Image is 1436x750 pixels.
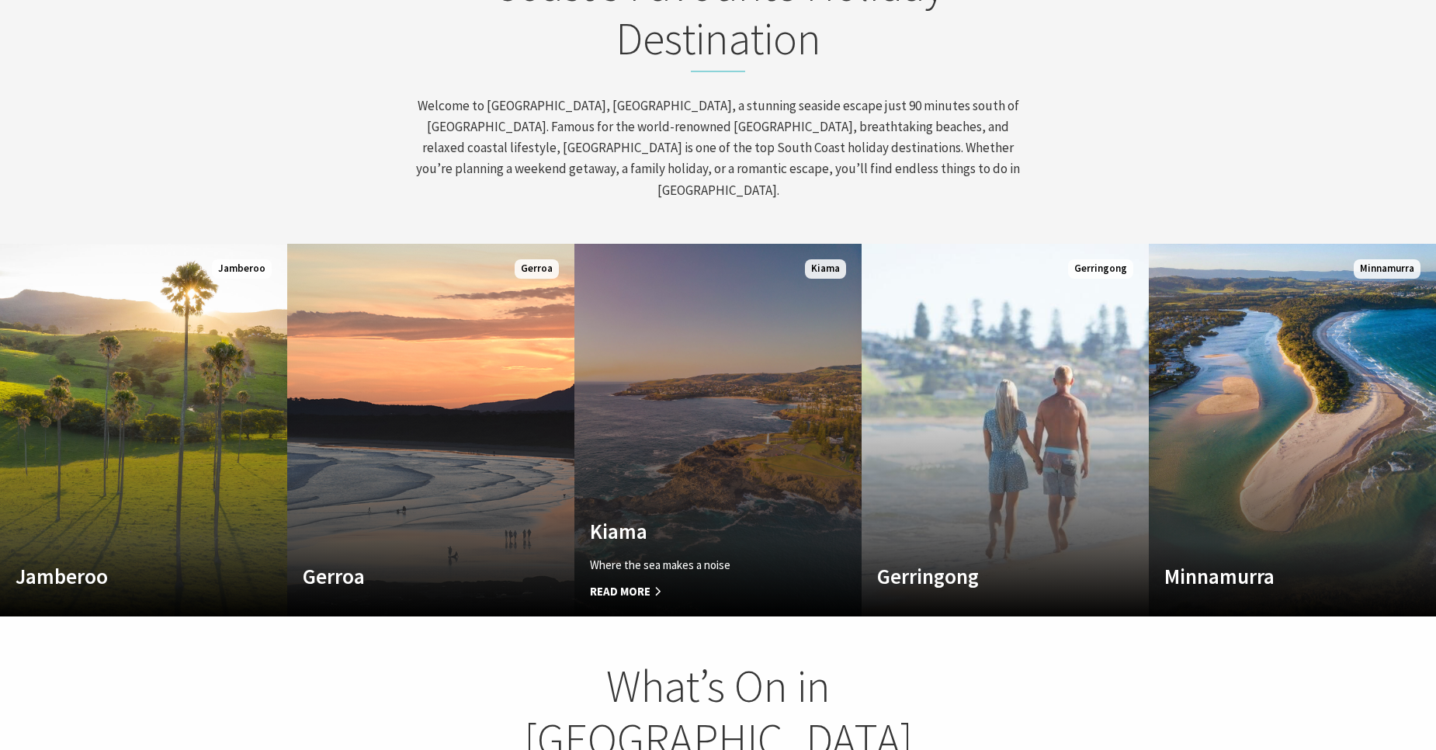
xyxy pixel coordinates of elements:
p: Welcome to [GEOGRAPHIC_DATA], [GEOGRAPHIC_DATA], a stunning seaside escape just 90 minutes south ... [414,95,1022,201]
h4: Kiama [590,519,803,543]
span: Gerroa [515,259,559,279]
span: Jamberoo [212,259,272,279]
span: Minnamurra [1354,259,1420,279]
h4: Gerringong [877,564,1091,589]
a: Custom Image Used Minnamurra Minnamurra [1149,244,1436,616]
span: Gerringong [1068,259,1133,279]
span: Kiama [805,259,846,279]
span: Read More [590,582,803,601]
a: Custom Image Used Kiama Where the sea makes a noise Read More Kiama [574,244,862,616]
h4: Minnamurra [1164,564,1378,589]
h4: Jamberoo [16,564,229,589]
p: Where the sea makes a noise [590,556,803,575]
a: Custom Image Used Gerringong Gerringong [862,244,1149,616]
h4: Gerroa [303,564,516,589]
a: Custom Image Used Gerroa Gerroa [287,244,574,616]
